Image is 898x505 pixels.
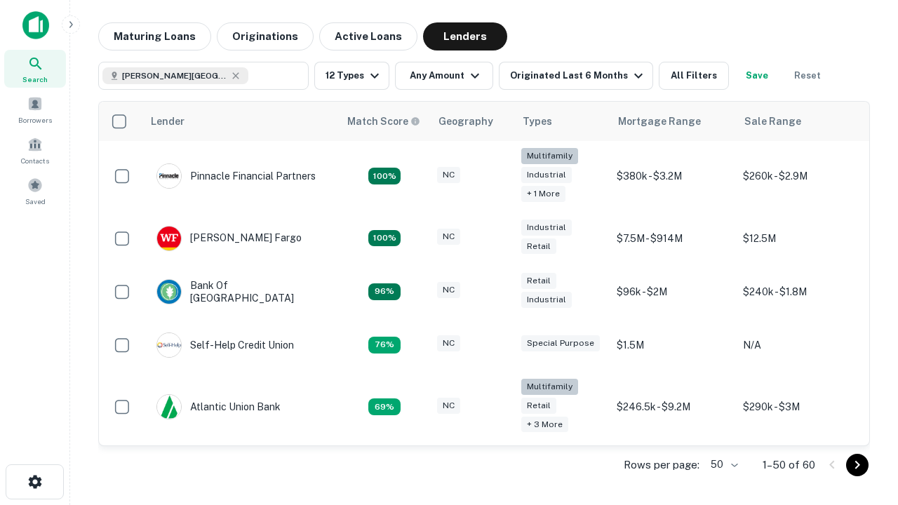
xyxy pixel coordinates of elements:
div: Atlantic Union Bank [156,394,281,419]
img: picture [157,227,181,250]
button: 12 Types [314,62,389,90]
div: Self-help Credit Union [156,332,294,358]
span: Contacts [21,155,49,166]
button: Reset [785,62,830,90]
div: Originated Last 6 Months [510,67,647,84]
div: Multifamily [521,148,578,164]
div: NC [437,398,460,414]
p: Rows per page: [624,457,699,473]
div: Matching Properties: 14, hasApolloMatch: undefined [368,283,401,300]
h6: Match Score [347,114,417,129]
button: Maturing Loans [98,22,211,50]
div: Retail [521,273,556,289]
div: Bank Of [GEOGRAPHIC_DATA] [156,279,325,304]
div: NC [437,282,460,298]
td: $96k - $2M [610,265,736,318]
button: Save your search to get updates of matches that match your search criteria. [735,62,779,90]
button: Lenders [423,22,507,50]
th: Capitalize uses an advanced AI algorithm to match your search with the best lender. The match sco... [339,102,430,141]
div: + 3 more [521,417,568,433]
th: Types [514,102,610,141]
a: Borrowers [4,90,66,128]
div: NC [437,335,460,351]
td: N/A [736,318,862,372]
div: [PERSON_NAME] Fargo [156,226,302,251]
div: Industrial [521,167,572,183]
div: Matching Properties: 11, hasApolloMatch: undefined [368,337,401,353]
span: Search [22,74,48,85]
div: Matching Properties: 10, hasApolloMatch: undefined [368,398,401,415]
div: Retail [521,238,556,255]
td: $1.5M [610,318,736,372]
td: $260k - $2.9M [736,141,862,212]
a: Search [4,50,66,88]
button: Active Loans [319,22,417,50]
th: Geography [430,102,514,141]
div: Industrial [521,220,572,236]
span: Borrowers [18,114,52,126]
button: Any Amount [395,62,493,90]
div: 50 [705,454,740,475]
th: Lender [142,102,339,141]
div: Mortgage Range [618,113,701,130]
div: Retail [521,398,556,414]
div: Multifamily [521,379,578,395]
div: Industrial [521,292,572,308]
td: $246.5k - $9.2M [610,372,736,443]
span: [PERSON_NAME][GEOGRAPHIC_DATA], [GEOGRAPHIC_DATA] [122,69,227,82]
td: $12.5M [736,212,862,265]
div: Capitalize uses an advanced AI algorithm to match your search with the best lender. The match sco... [347,114,420,129]
button: All Filters [659,62,729,90]
div: Geography [438,113,493,130]
div: Sale Range [744,113,801,130]
img: picture [157,164,181,188]
div: + 1 more [521,186,565,202]
td: $290k - $3M [736,372,862,443]
td: $240k - $1.8M [736,265,862,318]
div: Pinnacle Financial Partners [156,163,316,189]
img: picture [157,333,181,357]
iframe: Chat Widget [828,393,898,460]
p: 1–50 of 60 [763,457,815,473]
div: NC [437,167,460,183]
th: Mortgage Range [610,102,736,141]
div: Special Purpose [521,335,600,351]
div: Matching Properties: 26, hasApolloMatch: undefined [368,168,401,184]
td: $380k - $3.2M [610,141,736,212]
div: Types [523,113,552,130]
th: Sale Range [736,102,862,141]
a: Contacts [4,131,66,169]
button: Originated Last 6 Months [499,62,653,90]
button: Go to next page [846,454,869,476]
img: picture [157,280,181,304]
div: Lender [151,113,185,130]
img: picture [157,395,181,419]
img: capitalize-icon.png [22,11,49,39]
div: NC [437,229,460,245]
td: $7.5M - $914M [610,212,736,265]
a: Saved [4,172,66,210]
span: Saved [25,196,46,207]
div: Matching Properties: 15, hasApolloMatch: undefined [368,230,401,247]
button: Originations [217,22,314,50]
